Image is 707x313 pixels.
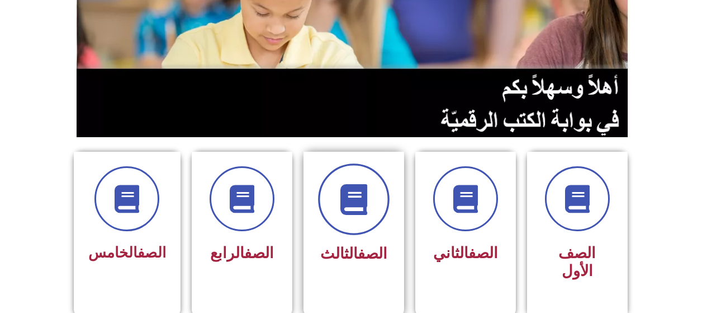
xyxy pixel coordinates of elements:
[210,244,274,262] span: الرابع
[468,244,498,262] a: الصف
[358,245,387,263] a: الصف
[320,245,387,263] span: الثالث
[433,244,498,262] span: الثاني
[88,244,166,261] span: الخامس
[558,244,596,280] span: الصف الأول
[244,244,274,262] a: الصف
[137,244,166,261] a: الصف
